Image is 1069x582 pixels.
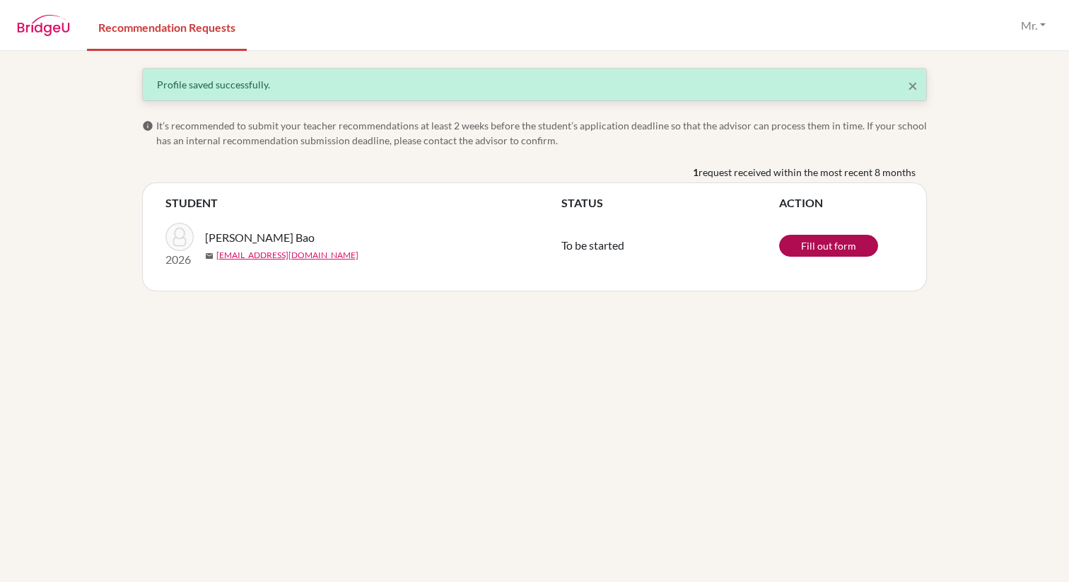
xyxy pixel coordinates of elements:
[1015,12,1052,39] button: Mr.
[216,249,358,262] a: [EMAIL_ADDRESS][DOMAIN_NAME]
[165,251,194,268] p: 2026
[142,120,153,132] span: info
[157,77,912,92] div: Profile saved successfully.
[165,223,194,251] img: Nguyen, Quoc Bao
[17,15,70,36] img: BridgeU logo
[779,194,904,211] th: ACTION
[561,238,624,252] span: To be started
[561,194,779,211] th: STATUS
[205,252,214,260] span: mail
[699,165,916,180] span: request received within the most recent 8 months
[156,118,927,148] span: It’s recommended to submit your teacher recommendations at least 2 weeks before the student’s app...
[693,165,699,180] b: 1
[165,194,561,211] th: STUDENT
[908,77,918,94] button: Close
[779,235,878,257] a: Fill out form
[205,229,315,246] span: [PERSON_NAME] Bao
[87,2,247,51] a: Recommendation Requests
[908,75,918,95] span: ×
